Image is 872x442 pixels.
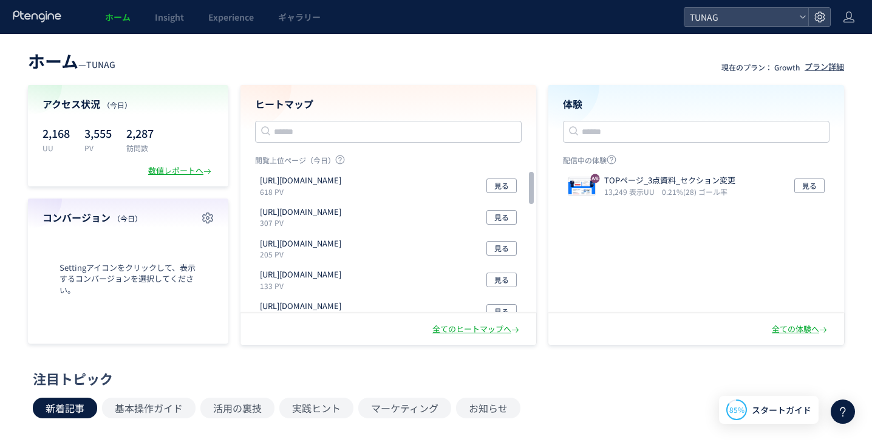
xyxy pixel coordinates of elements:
span: 見る [802,178,817,193]
span: 見る [494,273,509,287]
p: 618 PV [260,186,346,197]
button: 見る [794,178,825,193]
i: 13,249 表示UU [604,186,659,197]
span: スタートガイド [752,404,811,416]
button: 見る [486,178,517,193]
p: 2,287 [126,123,154,143]
div: 全てのヒートマップへ [432,324,522,335]
span: Experience [208,11,254,23]
p: https://biz.tunag.jp/lp/union [260,238,341,250]
h4: ヒートマップ [255,97,522,111]
p: 閲覧上位ページ（今日） [255,155,522,170]
button: 実践ヒント [279,398,353,418]
img: 859676d3a2197343b5978334b382d6691758240086790.jpeg [568,178,595,195]
span: ホーム [28,49,78,73]
h4: アクセス状況 [43,97,214,111]
div: 数値レポートへ [148,165,214,177]
p: 205 PV [260,249,346,259]
p: 訪問数 [126,143,154,153]
span: 85% [729,404,744,415]
p: 現在のプラン： Growth [721,62,800,72]
button: 見る [486,210,517,225]
span: （今日） [103,100,132,110]
span: ギャラリー [278,11,321,23]
div: — [28,49,115,73]
i: 0.21%(28) ゴール率 [662,186,727,197]
span: Insight [155,11,184,23]
p: 307 PV [260,217,346,228]
div: 注目トピック [33,369,833,388]
p: https://biz.tunag.jp/login [260,206,341,218]
div: プラン詳細 [805,61,844,73]
p: 133 PV [260,280,346,291]
span: 見る [494,241,509,256]
span: 見る [494,178,509,193]
button: 見る [486,241,517,256]
span: Settingアイコンをクリックして、表示するコンバージョンを選択してください。 [43,262,214,296]
button: 見る [486,304,517,319]
span: TUNAG [86,58,115,70]
p: https://biz.tunag.jp/lp/portal [260,269,341,280]
p: 配信中の体験 [563,155,829,170]
h4: コンバージョン [43,211,214,225]
span: 見る [494,210,509,225]
p: PV [84,143,112,153]
span: ホーム [105,11,131,23]
span: 見る [494,304,509,319]
span: TUNAG [686,8,794,26]
p: 2,168 [43,123,70,143]
p: https://biz.tunag.jp/lp/tunag06 [260,301,341,312]
button: 活用の裏技 [200,398,274,418]
p: TOPページ_3点資料_セクション変更 [604,175,735,186]
p: https://biz.tunag.jp [260,175,341,186]
span: （今日） [113,213,142,223]
p: 124 PV [260,312,346,322]
button: お知らせ [456,398,520,418]
p: 3,555 [84,123,112,143]
button: 新着記事 [33,398,97,418]
p: UU [43,143,70,153]
div: 全ての体験へ [772,324,829,335]
button: マーケティング [358,398,451,418]
h4: 体験 [563,97,829,111]
button: 基本操作ガイド [102,398,196,418]
button: 見る [486,273,517,287]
